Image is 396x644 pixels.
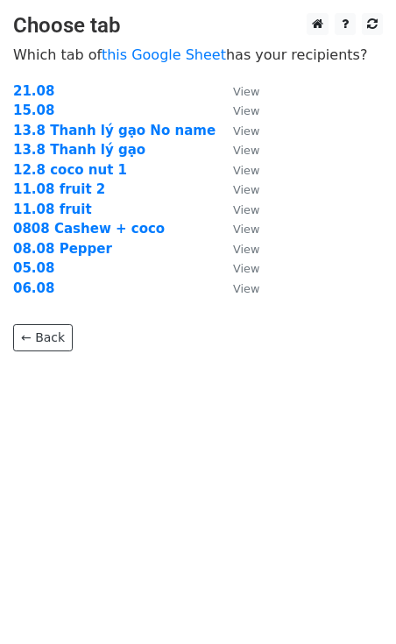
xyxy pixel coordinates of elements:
[13,181,105,197] a: 11.08 fruit 2
[13,202,92,217] a: 11.08 fruit
[13,103,54,118] a: 15.08
[233,164,259,177] small: View
[216,280,259,296] a: View
[13,260,54,276] a: 05.08
[233,223,259,236] small: View
[233,124,259,138] small: View
[216,241,259,257] a: View
[233,262,259,275] small: View
[216,181,259,197] a: View
[13,142,145,158] a: 13.8 Thanh lý gạo
[13,221,165,237] a: 0808 Cashew + coco
[216,83,259,99] a: View
[233,203,259,216] small: View
[216,142,259,158] a: View
[233,85,259,98] small: View
[13,162,127,178] a: 12.8 coco nut 1
[13,46,383,64] p: Which tab of has your recipients?
[216,162,259,178] a: View
[13,13,383,39] h3: Choose tab
[216,123,259,138] a: View
[13,241,112,257] a: 08.08 Pepper
[216,103,259,118] a: View
[233,144,259,157] small: View
[233,243,259,256] small: View
[13,123,216,138] a: 13.8 Thanh lý gạo No name
[216,221,259,237] a: View
[216,260,259,276] a: View
[233,104,259,117] small: View
[13,324,73,351] a: ← Back
[13,83,54,99] a: 21.08
[102,46,226,63] a: this Google Sheet
[216,202,259,217] a: View
[233,183,259,196] small: View
[13,280,54,296] a: 06.08
[233,282,259,295] small: View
